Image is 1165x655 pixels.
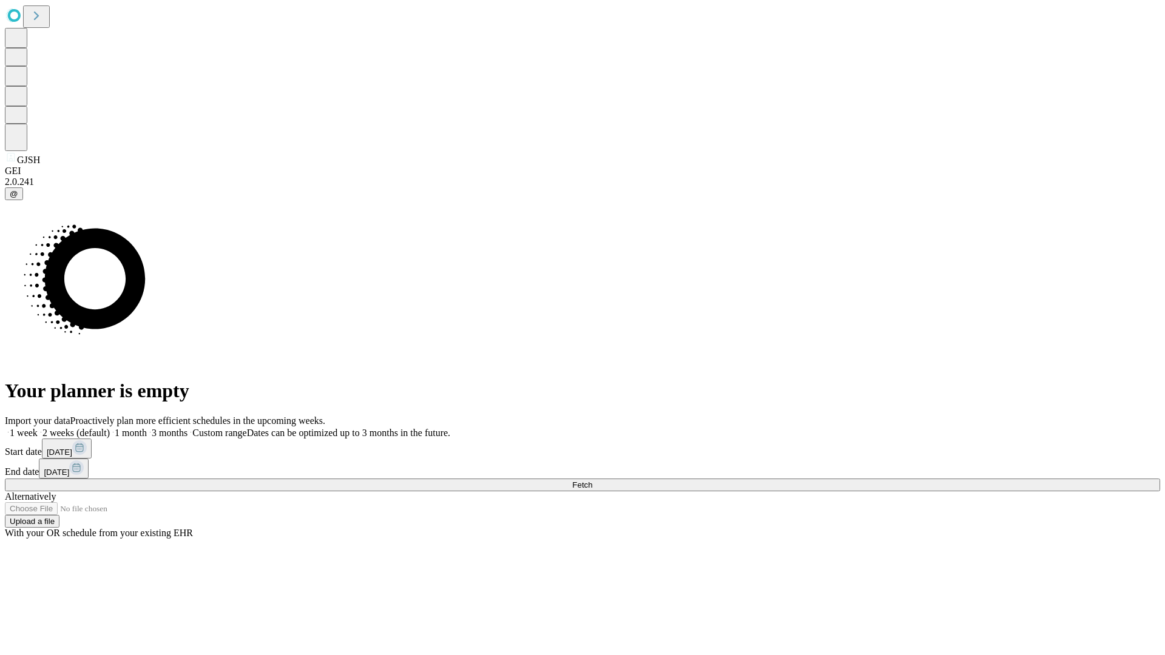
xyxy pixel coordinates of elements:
span: 3 months [152,428,187,438]
div: 2.0.241 [5,176,1160,187]
span: 1 week [10,428,38,438]
span: @ [10,189,18,198]
span: Proactively plan more efficient schedules in the upcoming weeks. [70,415,325,426]
button: Upload a file [5,515,59,528]
button: Fetch [5,479,1160,491]
span: GJSH [17,155,40,165]
span: Alternatively [5,491,56,502]
span: Import your data [5,415,70,426]
div: Start date [5,438,1160,458]
span: 1 month [115,428,147,438]
span: [DATE] [47,448,72,457]
span: Dates can be optimized up to 3 months in the future. [247,428,450,438]
span: 2 weeks (default) [42,428,110,438]
div: End date [5,458,1160,479]
span: With your OR schedule from your existing EHR [5,528,193,538]
button: [DATE] [42,438,92,458]
button: [DATE] [39,458,89,479]
h1: Your planner is empty [5,380,1160,402]
button: @ [5,187,23,200]
div: GEI [5,166,1160,176]
span: Fetch [572,480,592,489]
span: Custom range [192,428,246,438]
span: [DATE] [44,468,69,477]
